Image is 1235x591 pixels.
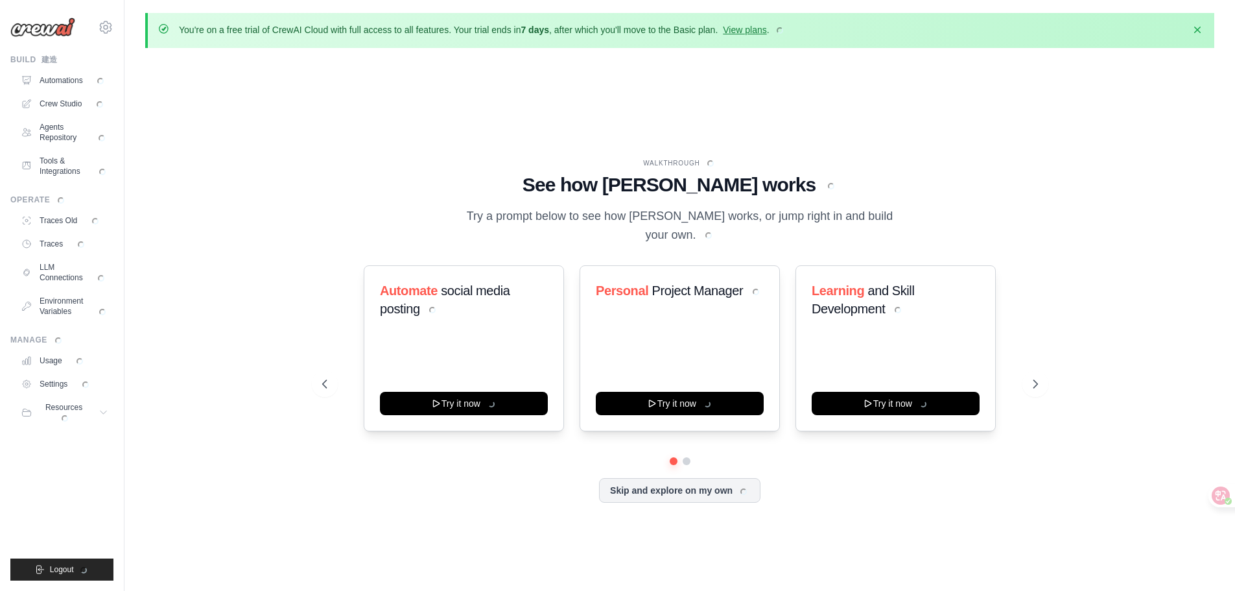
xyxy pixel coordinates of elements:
h1: See how [PERSON_NAME] works [322,173,1038,197]
button: Try it now [380,392,548,415]
button: Resources [16,397,113,428]
a: Agents Repository [16,117,113,148]
span: Personal [596,283,648,298]
font: 建造 [41,55,58,64]
span: Automate [380,283,438,298]
div: Build [10,54,113,65]
button: Skip and explore on my own [599,478,760,503]
p: Try a prompt below to see how [PERSON_NAME] works, or jump right in and build your own. [462,207,898,245]
span: Logout [50,564,89,575]
a: Crew Studio [16,93,113,114]
a: View plans [723,25,766,35]
span: social media posting [380,283,510,316]
a: Automations [16,70,113,91]
a: LLM Connections [16,257,113,288]
strong: 7 days [521,25,549,35]
button: Try it now [812,392,980,415]
img: Logo [10,18,75,37]
button: Logout [10,559,113,581]
div: Manage [10,335,113,345]
a: Traces Old [16,210,113,231]
a: Traces [16,234,113,254]
button: Try it now [596,392,764,415]
div: WALKTHROUGH [322,158,1038,168]
a: Usage [16,350,113,371]
span: Resources [40,402,91,423]
div: Operate [10,195,113,205]
span: Project Manager [652,283,743,298]
a: Tools & Integrations [16,151,113,182]
a: Settings [16,374,113,394]
p: You're on a free trial of CrewAI Cloud with full access to all features. Your trial ends in , aft... [179,23,786,36]
span: Learning [812,283,864,298]
a: Environment Variables [16,291,113,322]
